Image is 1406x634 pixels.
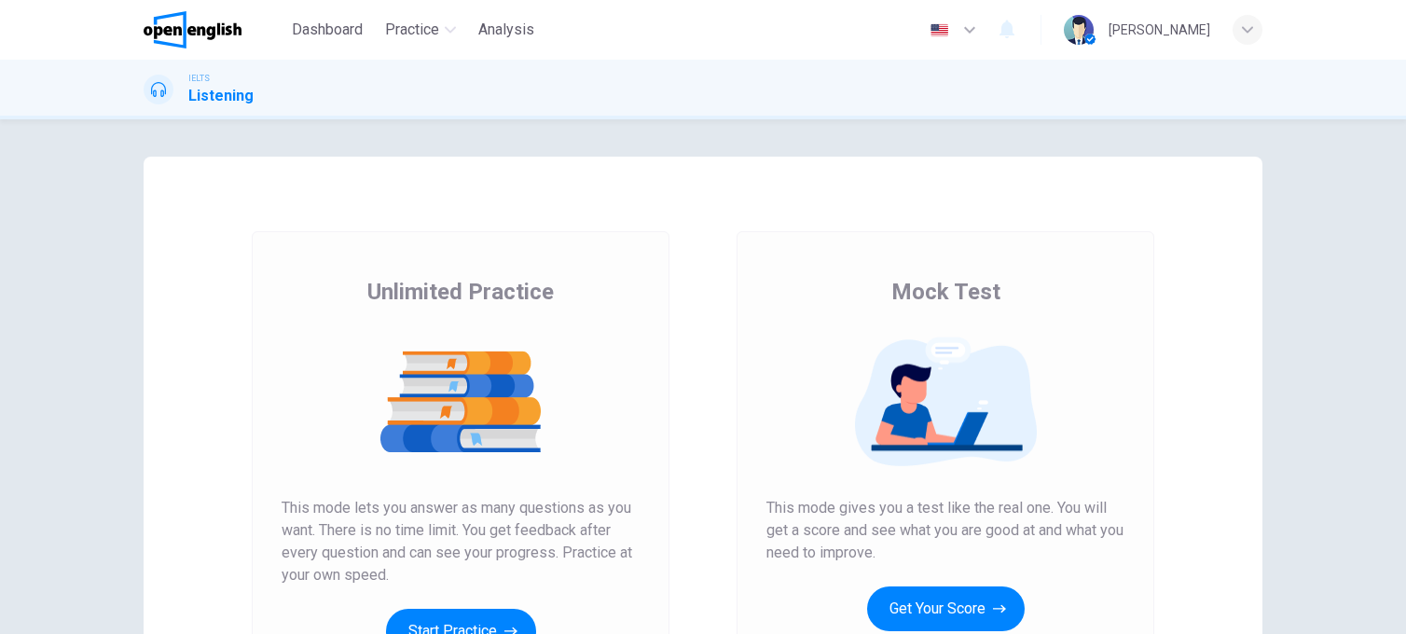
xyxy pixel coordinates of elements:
[282,497,640,586] span: This mode lets you answer as many questions as you want. There is no time limit. You get feedback...
[928,23,951,37] img: en
[188,85,254,107] h1: Listening
[367,277,554,307] span: Unlimited Practice
[385,19,439,41] span: Practice
[766,497,1124,564] span: This mode gives you a test like the real one. You will get a score and see what you are good at a...
[1109,19,1210,41] div: [PERSON_NAME]
[867,586,1025,631] button: Get Your Score
[891,277,1000,307] span: Mock Test
[471,13,542,47] button: Analysis
[478,19,534,41] span: Analysis
[292,19,363,41] span: Dashboard
[144,11,241,48] img: OpenEnglish logo
[144,11,284,48] a: OpenEnglish logo
[1064,15,1094,45] img: Profile picture
[378,13,463,47] button: Practice
[284,13,370,47] button: Dashboard
[188,72,210,85] span: IELTS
